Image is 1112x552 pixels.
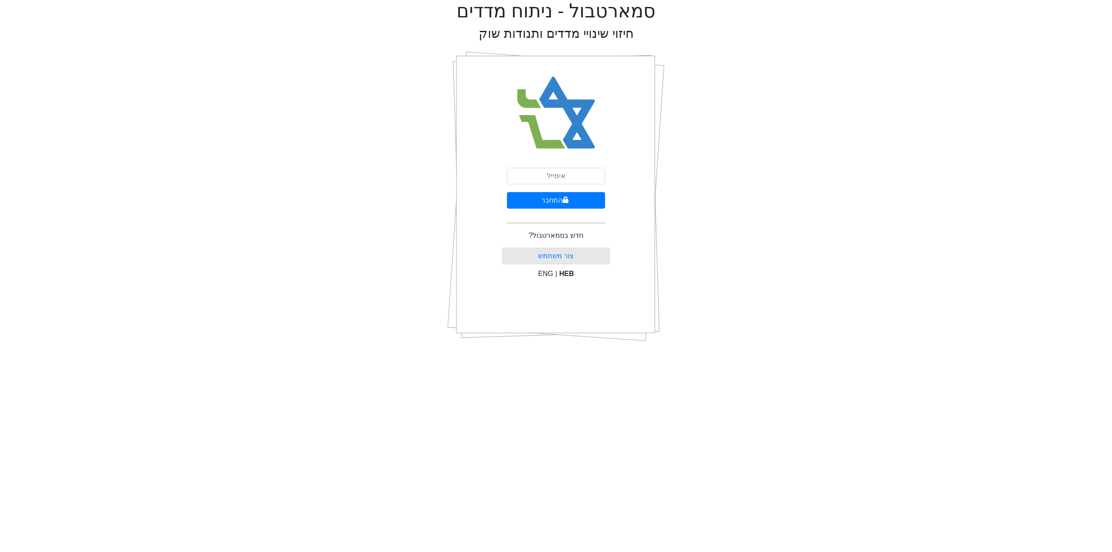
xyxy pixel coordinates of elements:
span: HEB [559,270,574,277]
img: Smart Bull [509,65,603,161]
h2: חיזוי שינויי מדדים ותנודות שוק [479,26,634,41]
input: אימייל [507,168,605,184]
button: התחבר [507,192,605,209]
span: | [555,270,557,277]
span: ENG [538,270,553,277]
button: צור משתמש [502,248,610,264]
p: חדש בסמארטבול? [529,230,583,241]
a: צור משתמש [538,252,574,259]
